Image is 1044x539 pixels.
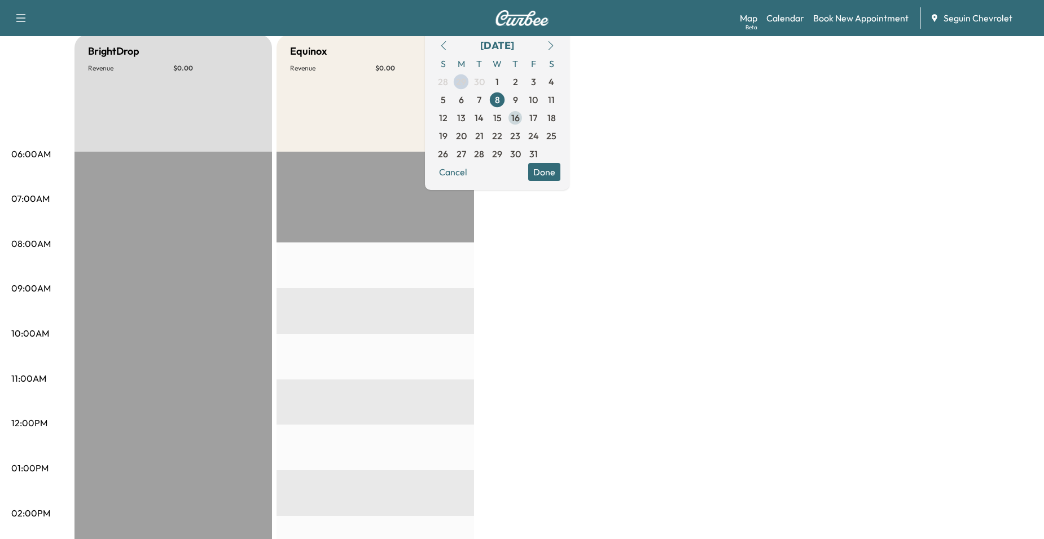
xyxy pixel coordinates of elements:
span: 13 [457,111,466,125]
p: 07:00AM [11,192,50,205]
span: 3 [531,75,536,89]
p: 01:00PM [11,461,49,475]
span: 12 [439,111,448,125]
span: 22 [492,129,502,143]
span: 2 [513,75,518,89]
span: 9 [513,93,518,107]
span: 10 [529,93,538,107]
button: Done [528,163,560,181]
span: F [524,55,542,73]
span: 6 [459,93,464,107]
button: Cancel [434,163,472,181]
p: 09:00AM [11,281,51,295]
p: 12:00PM [11,416,47,430]
a: MapBeta [740,11,757,25]
span: 30 [474,75,485,89]
p: Revenue [88,64,173,73]
span: 28 [474,147,484,161]
span: T [506,55,524,73]
span: 29 [456,75,466,89]
span: W [488,55,506,73]
span: 27 [457,147,466,161]
span: 1 [495,75,499,89]
span: 24 [528,129,539,143]
span: 16 [511,111,520,125]
span: 23 [510,129,520,143]
span: 14 [475,111,484,125]
span: S [434,55,452,73]
div: Beta [745,23,757,32]
span: 7 [477,93,481,107]
span: 4 [549,75,554,89]
span: 19 [439,129,448,143]
a: Book New Appointment [813,11,909,25]
span: 20 [456,129,467,143]
span: 31 [529,147,538,161]
span: 15 [493,111,502,125]
p: 10:00AM [11,326,49,340]
span: 21 [475,129,484,143]
span: 18 [547,111,556,125]
span: M [452,55,470,73]
span: 29 [492,147,502,161]
a: Calendar [766,11,804,25]
span: 30 [510,147,521,161]
p: $ 0.00 [375,64,460,73]
p: 11:00AM [11,372,46,385]
p: $ 0.00 [173,64,258,73]
span: 26 [438,147,448,161]
h5: BrightDrop [88,43,139,59]
p: 08:00AM [11,237,51,250]
span: 5 [441,93,446,107]
div: [DATE] [480,38,514,54]
span: Seguin Chevrolet [944,11,1012,25]
h5: Equinox [290,43,327,59]
p: Revenue [290,64,375,73]
span: 8 [495,93,500,107]
p: 06:00AM [11,147,51,161]
span: 28 [438,75,448,89]
img: Curbee Logo [495,10,549,26]
span: 11 [548,93,555,107]
span: S [542,55,560,73]
p: 02:00PM [11,506,50,520]
span: 25 [546,129,556,143]
span: T [470,55,488,73]
span: 17 [529,111,537,125]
